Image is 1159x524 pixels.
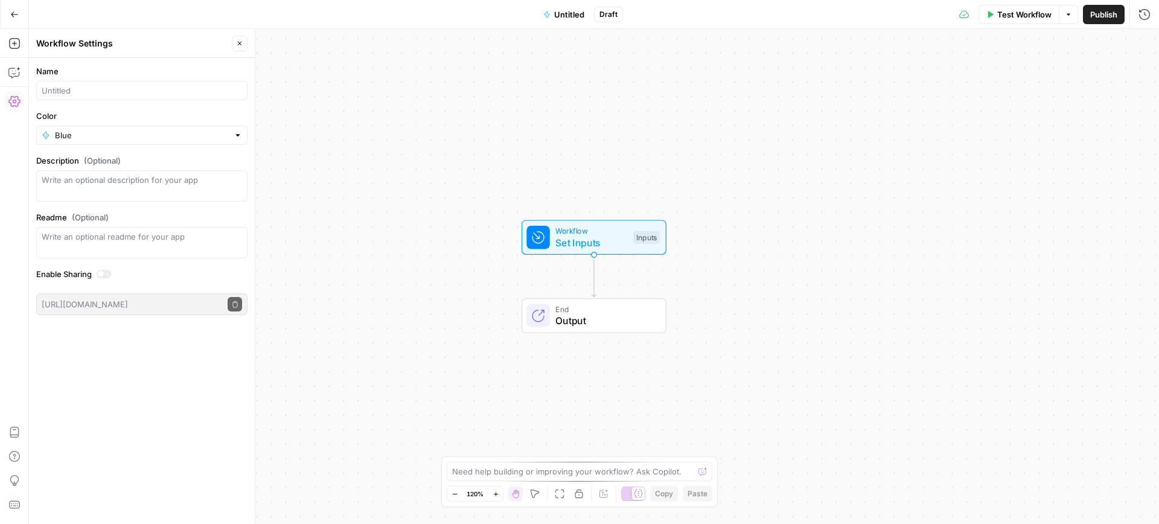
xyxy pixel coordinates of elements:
[683,486,712,502] button: Paste
[997,8,1052,21] span: Test Workflow
[467,489,484,499] span: 120%
[482,298,706,333] div: EndOutput
[36,65,247,77] label: Name
[84,155,121,167] span: (Optional)
[555,225,627,237] span: Workflow
[599,9,618,20] span: Draft
[555,313,654,328] span: Output
[1083,5,1125,24] button: Publish
[688,488,707,499] span: Paste
[979,5,1059,24] button: Test Workflow
[72,211,109,223] span: (Optional)
[555,235,627,250] span: Set Inputs
[36,268,247,280] label: Enable Sharing
[554,8,584,21] span: Untitled
[555,303,654,315] span: End
[655,488,673,499] span: Copy
[36,110,247,122] label: Color
[592,255,596,297] g: Edge from start to end
[650,486,678,502] button: Copy
[36,211,247,223] label: Readme
[36,155,247,167] label: Description
[36,37,228,50] div: Workflow Settings
[55,129,229,141] input: Blue
[1090,8,1117,21] span: Publish
[482,220,706,255] div: WorkflowSet InputsInputs
[633,231,660,244] div: Inputs
[536,5,592,24] button: Untitled
[42,85,242,97] input: Untitled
